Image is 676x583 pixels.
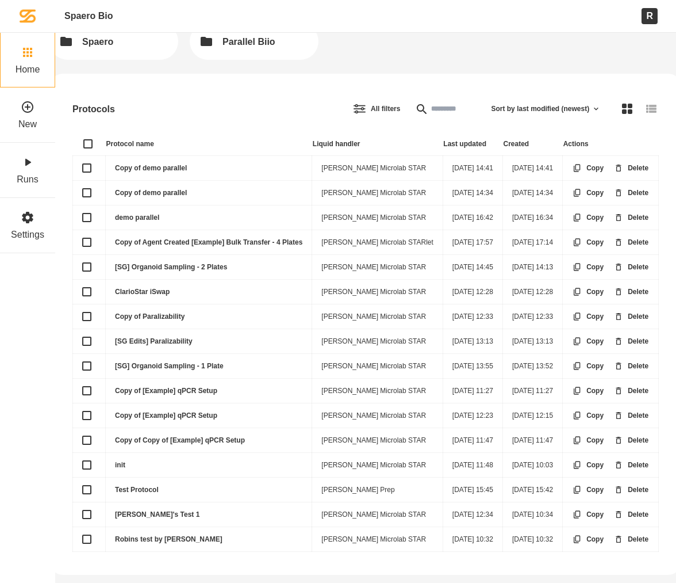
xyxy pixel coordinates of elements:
[563,500,613,529] button: Copy
[82,411,91,420] button: Copy of [Example] qPCR Setup
[443,255,502,280] td: [DATE] 14:45
[502,403,562,428] td: [DATE] 12:15
[563,253,613,281] button: Copy
[563,376,613,405] button: Copy
[502,527,562,552] td: [DATE] 10:32
[312,156,443,181] td: [PERSON_NAME] Microlab STAR
[73,329,659,354] tr: [SG Edits] Paralizability
[604,203,658,232] button: Delete
[115,535,222,543] a: Robins test by [PERSON_NAME]
[563,203,613,232] button: Copy
[443,156,502,181] td: [DATE] 14:41
[502,280,562,304] td: [DATE] 12:28
[502,132,562,156] th: Created
[604,277,658,306] button: Delete
[563,475,613,504] button: Copy
[443,379,502,403] td: [DATE] 11:27
[604,525,658,554] button: Delete
[443,329,502,354] td: [DATE] 13:13
[502,255,562,280] td: [DATE] 14:13
[642,8,658,24] div: R
[604,451,658,479] button: Delete
[73,304,659,329] tr: Copy of Paralizability
[563,525,613,554] button: Copy
[73,181,659,205] tr: Copy of demo parallel
[115,510,199,519] a: [PERSON_NAME]'s Test 1
[604,327,658,356] button: Delete
[115,486,159,494] a: Test Protocol
[502,379,562,403] td: [DATE] 11:27
[73,230,659,255] tr: Copy of Agent Created [Example] Bulk Transfer - 4 Plates
[73,403,659,428] tr: Copy of [Example] qPCR Setup
[73,379,659,403] tr: Copy of [Example] qPCR Setup
[312,205,443,230] td: [PERSON_NAME] Microlab STAR
[502,478,562,502] td: [DATE] 15:42
[563,451,613,479] button: Copy
[563,228,613,257] button: Copy
[82,485,91,494] button: Test Protocol
[82,213,91,222] button: demo parallel
[115,411,217,420] a: Copy of [Example] qPCR Setup
[563,327,613,356] button: Copy
[312,255,443,280] td: [PERSON_NAME] Microlab STAR
[604,178,658,207] button: Delete
[115,214,159,222] a: demo parallel
[73,428,659,453] tr: Copy of Copy of [Example] qPCR Setup
[82,386,91,395] button: Copy of [Example] qPCR Setup
[73,478,659,502] tr: Test Protocol
[312,379,443,403] td: [PERSON_NAME] Microlab STAR
[502,230,562,255] td: [DATE] 17:14
[73,280,659,304] tr: ClarioStar iSwap
[604,475,658,504] button: Delete
[73,156,659,181] tr: Copy of demo parallel
[82,535,91,544] button: Robins test by [PERSON_NAME]
[604,228,658,257] button: Delete
[73,527,659,552] tr: Robins test by [PERSON_NAME]
[312,280,443,304] td: [PERSON_NAME] Microlab STAR
[604,376,658,405] button: Delete
[73,354,659,379] tr: [SG] Organoid Sampling - 1 Plate
[604,154,658,182] button: Delete
[563,426,613,455] button: Copy
[312,502,443,527] td: [PERSON_NAME] Microlab STAR
[443,527,502,552] td: [DATE] 10:32
[443,181,502,205] td: [DATE] 14:34
[443,205,502,230] td: [DATE] 16:42
[443,478,502,502] td: [DATE] 15:45
[343,92,410,125] button: Filter protocol
[312,230,443,255] td: [PERSON_NAME] Microlab STARlet
[604,352,658,380] button: Delete
[49,23,178,60] button: Spaero
[190,23,318,60] a: Parallel Biio
[106,132,312,156] th: Protocol name
[64,10,113,21] a: Spaero Bio
[443,453,502,478] td: [DATE] 11:48
[82,262,91,272] button: [SG] Organoid Sampling - 2 Plates
[604,401,658,430] button: Delete
[73,205,659,230] tr: demo parallel
[312,428,443,453] td: [PERSON_NAME] Microlab STAR
[312,132,443,156] th: Liquid handler
[502,354,562,379] td: [DATE] 13:52
[502,502,562,527] td: [DATE] 10:34
[115,238,302,246] a: Copy of Agent Created [Example] Bulk Transfer - 4 Plates
[443,132,502,156] th: Last updated
[443,230,502,255] td: [DATE] 17:57
[20,8,36,24] img: Spaero logomark
[73,255,659,280] tr: [SG] Organoid Sampling - 2 Plates
[17,174,38,185] label: Runs
[115,436,245,444] a: Copy of Copy of [Example] qPCR Setup
[563,132,659,156] th: Actions
[73,453,659,478] tr: init
[82,337,91,346] button: [SG Edits] Paralizability
[502,304,562,329] td: [DATE] 12:33
[11,229,44,240] label: Settings
[312,329,443,354] td: [PERSON_NAME] Microlab STAR
[222,36,275,47] div: Parallel Biio
[312,304,443,329] td: [PERSON_NAME] Microlab STAR
[312,453,443,478] td: [PERSON_NAME] Microlab STAR
[312,354,443,379] td: [PERSON_NAME] Microlab STAR
[443,280,502,304] td: [DATE] 12:28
